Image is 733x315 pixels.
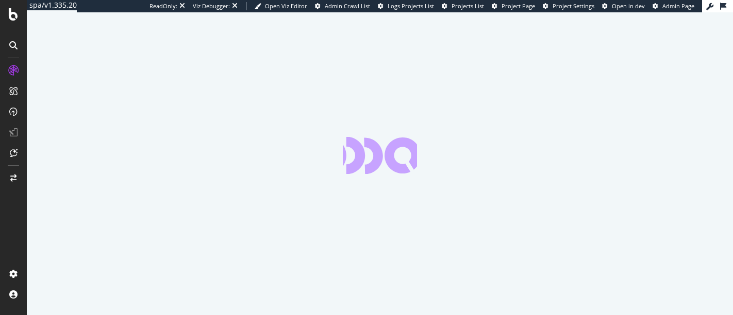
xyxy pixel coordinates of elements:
[553,2,594,10] span: Project Settings
[255,2,307,10] a: Open Viz Editor
[452,2,484,10] span: Projects List
[492,2,535,10] a: Project Page
[502,2,535,10] span: Project Page
[543,2,594,10] a: Project Settings
[193,2,230,10] div: Viz Debugger:
[315,2,370,10] a: Admin Crawl List
[149,2,177,10] div: ReadOnly:
[388,2,434,10] span: Logs Projects List
[265,2,307,10] span: Open Viz Editor
[325,2,370,10] span: Admin Crawl List
[343,137,417,174] div: animation
[612,2,645,10] span: Open in dev
[378,2,434,10] a: Logs Projects List
[602,2,645,10] a: Open in dev
[442,2,484,10] a: Projects List
[662,2,694,10] span: Admin Page
[653,2,694,10] a: Admin Page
